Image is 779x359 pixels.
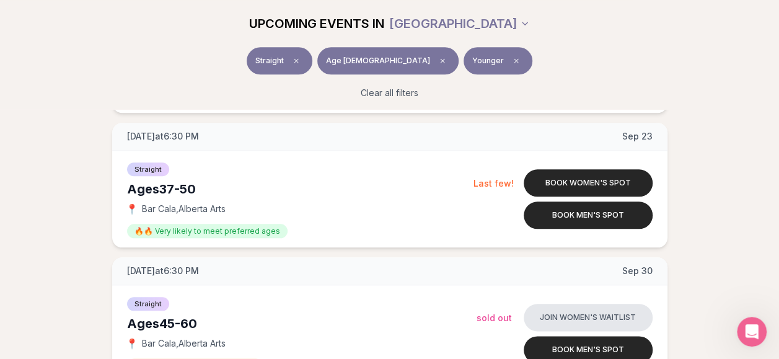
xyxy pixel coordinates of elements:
[127,315,477,332] div: Ages 45-60
[477,312,512,323] span: Sold Out
[247,47,312,74] button: StraightClear event type filter
[464,47,532,74] button: YoungerClear preference
[127,265,199,277] span: [DATE] at 6:30 PM
[737,317,767,347] iframe: Intercom live chat
[509,53,524,68] span: Clear preference
[127,339,137,348] span: 📍
[127,204,137,214] span: 📍
[473,178,514,188] span: Last few!
[389,10,530,37] button: [GEOGRAPHIC_DATA]
[472,56,504,66] span: Younger
[142,203,226,215] span: Bar Cala , Alberta Arts
[127,180,473,198] div: Ages 37-50
[524,202,653,229] button: Book men's spot
[435,53,450,68] span: Clear age
[249,15,384,32] span: UPCOMING EVENTS IN
[317,47,459,74] button: Age [DEMOGRAPHIC_DATA]Clear age
[127,297,169,311] span: Straight
[127,130,199,143] span: [DATE] at 6:30 PM
[127,162,169,176] span: Straight
[353,79,426,107] button: Clear all filters
[524,304,653,331] button: Join women's waitlist
[524,169,653,197] button: Book women's spot
[127,224,288,238] span: 🔥🔥 Very likely to meet preferred ages
[622,265,653,277] span: Sep 30
[622,130,653,143] span: Sep 23
[289,53,304,68] span: Clear event type filter
[326,56,430,66] span: Age [DEMOGRAPHIC_DATA]
[255,56,284,66] span: Straight
[142,337,226,350] span: Bar Cala , Alberta Arts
